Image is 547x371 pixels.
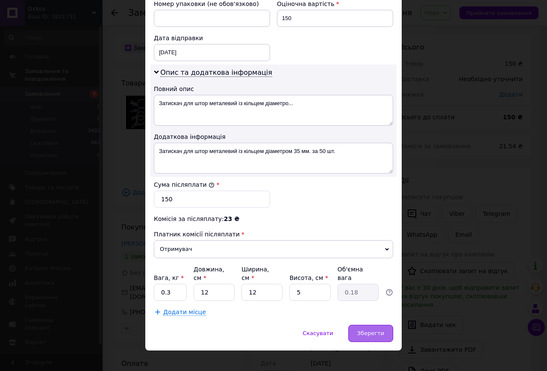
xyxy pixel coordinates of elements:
[303,330,333,336] span: Скасувати
[154,215,393,223] div: Комісія за післяплату:
[338,265,379,282] div: Об'ємна вага
[154,143,393,174] textarea: Затискач для штор металевий із кільцем діаметром 35 мм. за 50 шт.
[289,274,328,281] label: Висота, см
[154,231,240,238] span: Платник комісії післяплати
[194,266,224,281] label: Довжина, см
[154,34,270,42] div: Дата відправки
[357,330,384,336] span: Зберегти
[241,266,269,281] label: Ширина, см
[154,274,184,281] label: Вага, кг
[224,215,239,222] span: 23 ₴
[160,68,272,77] span: Опис та додаткова інформація
[154,95,393,126] textarea: Затискач для штор металевий із кільцем діаметро...
[154,85,393,93] div: Повний опис
[154,181,215,188] label: Сума післяплати
[163,309,206,316] span: Додати місце
[154,240,393,258] span: Отримувач
[154,132,393,141] div: Додаткова інформація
